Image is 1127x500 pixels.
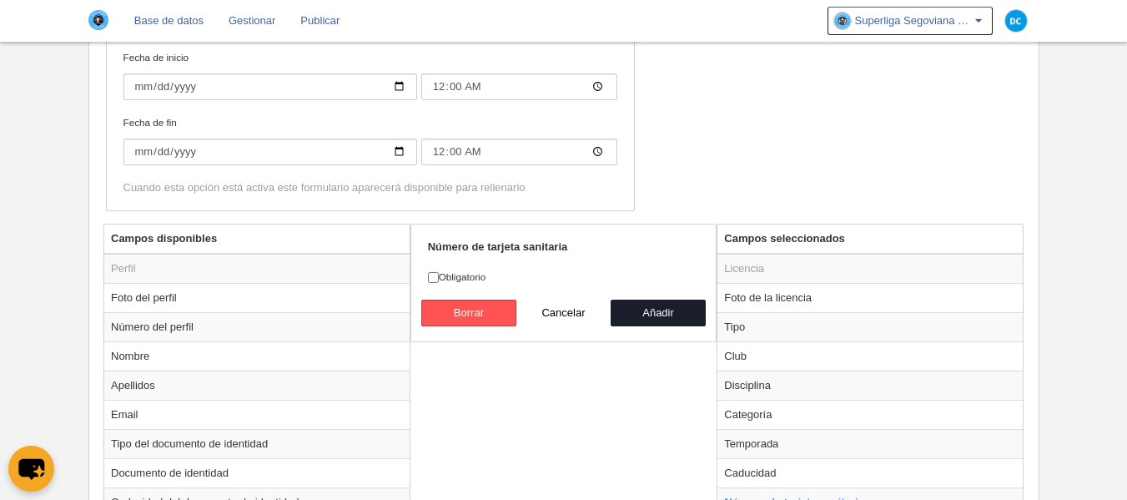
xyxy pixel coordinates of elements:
input: Fecha de fin [421,139,617,165]
input: Fecha de inicio [421,73,617,100]
th: Campos seleccionados [717,225,1023,254]
td: Foto de la licencia [717,283,1023,312]
label: Fecha de fin [123,115,617,165]
button: chat-button [8,446,54,492]
img: c2l6ZT0zMHgzMCZmcz05JnRleHQ9REMmYmc9MDM5YmU1.png [1005,10,1027,32]
td: Caducidad [717,458,1023,487]
td: Email [104,400,410,429]
td: Categoría [717,400,1023,429]
td: Licencia [717,254,1023,284]
label: Fecha de inicio [123,50,617,100]
a: Superliga Segoviana Por Mil Razones [828,7,993,35]
input: Fecha de fin [123,139,417,165]
td: Nombre [104,341,410,371]
img: Superliga Segoviana Por Mil Razones [88,10,108,30]
label: Obligatorio [428,270,700,285]
td: Número del perfil [104,312,410,341]
td: Club [717,341,1023,371]
button: Cancelar [516,300,611,326]
td: Tipo del documento de identidad [104,429,410,458]
input: Fecha de inicio [123,73,417,100]
td: Perfil [104,254,410,284]
img: OavcNxVbaZnD.30x30.jpg [834,13,851,29]
th: Campos disponibles [104,225,410,254]
td: Foto del perfil [104,283,410,312]
td: Apellidos [104,371,410,400]
td: Temporada [717,429,1023,458]
td: Tipo [717,312,1023,341]
strong: Número de tarjeta sanitaria [428,240,568,253]
button: Borrar [421,300,516,326]
button: Añadir [611,300,706,326]
input: Obligatorio [428,272,439,283]
span: Superliga Segoviana Por Mil Razones [855,13,972,29]
div: Cuando esta opción está activa este formulario aparecerá disponible para rellenarlo [123,180,617,195]
td: Documento de identidad [104,458,410,487]
td: Disciplina [717,371,1023,400]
